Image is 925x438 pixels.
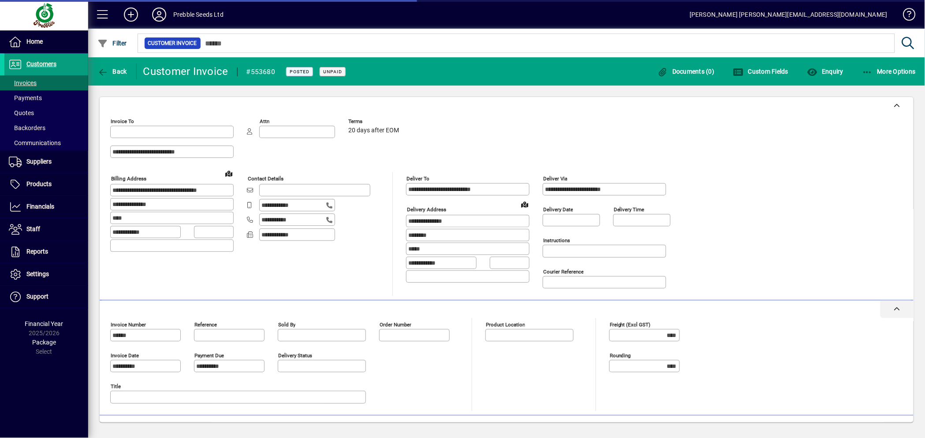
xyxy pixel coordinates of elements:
[95,35,129,51] button: Filter
[26,225,40,232] span: Staff
[4,135,88,150] a: Communications
[323,69,342,75] span: Unpaid
[148,39,197,48] span: Customer Invoice
[194,352,224,359] mat-label: Payment due
[9,109,34,116] span: Quotes
[4,218,88,240] a: Staff
[4,31,88,53] a: Home
[278,352,312,359] mat-label: Delivery status
[97,68,127,75] span: Back
[26,38,43,45] span: Home
[26,203,54,210] span: Financials
[610,322,651,328] mat-label: Freight (excl GST)
[380,322,411,328] mat-label: Order number
[862,68,916,75] span: More Options
[4,196,88,218] a: Financials
[4,263,88,285] a: Settings
[896,2,914,30] a: Knowledge Base
[25,320,63,327] span: Financial Year
[9,139,61,146] span: Communications
[731,64,791,79] button: Custom Fields
[543,176,567,182] mat-label: Deliver via
[173,7,224,22] div: Prebble Seeds Ltd
[111,352,139,359] mat-label: Invoice date
[32,339,56,346] span: Package
[610,352,631,359] mat-label: Rounding
[111,383,121,389] mat-label: Title
[486,322,525,328] mat-label: Product location
[4,286,88,308] a: Support
[657,68,715,75] span: Documents (0)
[807,68,843,75] span: Enquiry
[194,322,217,328] mat-label: Reference
[143,64,228,79] div: Customer Invoice
[246,65,276,79] div: #553680
[655,64,717,79] button: Documents (0)
[4,120,88,135] a: Backorders
[26,180,52,187] span: Products
[97,40,127,47] span: Filter
[117,7,145,22] button: Add
[9,94,42,101] span: Payments
[145,7,173,22] button: Profile
[690,7,888,22] div: [PERSON_NAME] [PERSON_NAME][EMAIL_ADDRESS][DOMAIN_NAME]
[543,269,584,275] mat-label: Courier Reference
[222,166,236,180] a: View on map
[26,60,56,67] span: Customers
[4,90,88,105] a: Payments
[260,118,269,124] mat-label: Attn
[348,119,401,124] span: Terms
[614,206,645,213] mat-label: Delivery time
[4,105,88,120] a: Quotes
[4,151,88,173] a: Suppliers
[348,127,399,134] span: 20 days after EOM
[4,75,88,90] a: Invoices
[26,248,48,255] span: Reports
[26,270,49,277] span: Settings
[805,64,846,79] button: Enquiry
[278,322,295,328] mat-label: Sold by
[95,64,129,79] button: Back
[407,176,429,182] mat-label: Deliver To
[733,68,789,75] span: Custom Fields
[88,64,137,79] app-page-header-button: Back
[543,237,570,243] mat-label: Instructions
[4,241,88,263] a: Reports
[290,69,310,75] span: Posted
[543,206,573,213] mat-label: Delivery date
[26,158,52,165] span: Suppliers
[4,173,88,195] a: Products
[518,197,532,211] a: View on map
[9,124,45,131] span: Backorders
[26,293,48,300] span: Support
[9,79,37,86] span: Invoices
[111,118,134,124] mat-label: Invoice To
[860,64,918,79] button: More Options
[111,322,146,328] mat-label: Invoice number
